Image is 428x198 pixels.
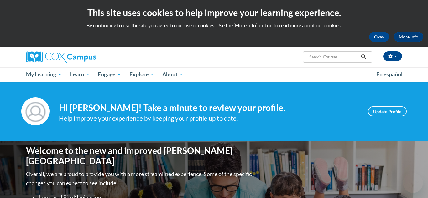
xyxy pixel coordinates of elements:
a: Explore [125,67,159,82]
h1: Welcome to the new and improved [PERSON_NAME][GEOGRAPHIC_DATA] [26,145,253,166]
img: Profile Image [21,97,50,125]
span: En español [376,71,403,78]
img: Cox Campus [26,51,96,63]
button: Okay [369,32,389,42]
span: My Learning [26,71,62,78]
span: About [162,71,184,78]
a: Engage [94,67,125,82]
input: Search Courses [309,53,359,61]
a: En español [372,68,407,81]
span: Learn [70,71,90,78]
span: Engage [98,71,121,78]
a: My Learning [22,67,66,82]
iframe: Button to launch messaging window [403,173,423,193]
div: Help improve your experience by keeping your profile up to date. [59,113,358,124]
h4: Hi [PERSON_NAME]! Take a minute to review your profile. [59,103,358,113]
a: Learn [66,67,94,82]
p: By continuing to use the site you agree to our use of cookies. Use the ‘More info’ button to read... [5,22,423,29]
a: Cox Campus [26,51,145,63]
button: Account Settings [383,51,402,61]
a: Update Profile [368,106,407,116]
a: More Info [394,32,423,42]
p: Overall, we are proud to provide you with a more streamlined experience. Some of the specific cha... [26,170,253,188]
div: Main menu [17,67,411,82]
h2: This site uses cookies to help improve your learning experience. [5,6,423,19]
a: About [159,67,188,82]
button: Search [359,53,368,61]
span: Explore [129,71,154,78]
